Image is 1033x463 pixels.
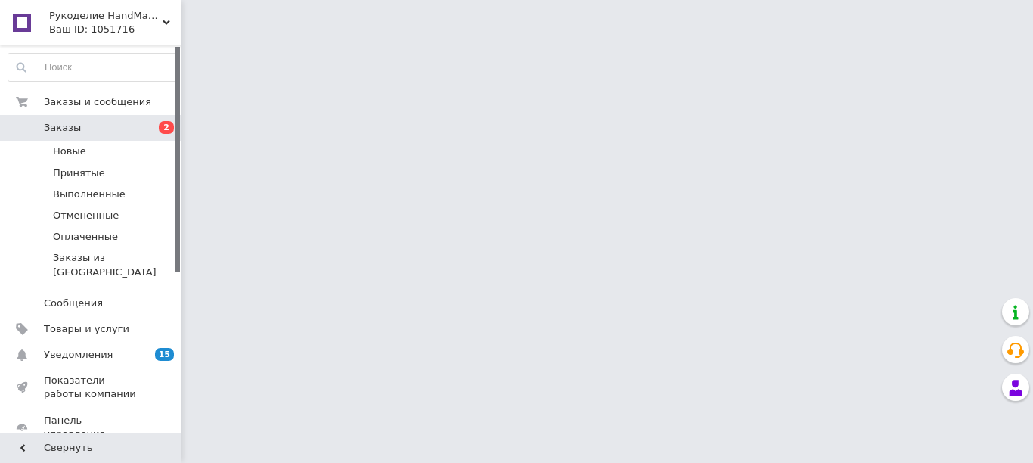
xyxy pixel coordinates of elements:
span: Отмененные [53,209,119,222]
span: 2 [159,121,174,134]
span: Выполненные [53,188,126,201]
span: Рукоделие HandMade интернет магазин [49,9,163,23]
span: Заказы [44,121,81,135]
input: Поиск [8,54,178,81]
span: Панель управления [44,414,140,441]
span: Товары и услуги [44,322,129,336]
div: Ваш ID: 1051716 [49,23,181,36]
span: Новые [53,144,86,158]
span: Оплаченные [53,230,118,244]
span: Заказы и сообщения [44,95,151,109]
span: Заказы из [GEOGRAPHIC_DATA] [53,251,177,278]
span: Принятые [53,166,105,180]
span: Уведомления [44,348,113,362]
span: Сообщения [44,297,103,310]
span: 15 [155,348,174,361]
span: Показатели работы компании [44,374,140,401]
